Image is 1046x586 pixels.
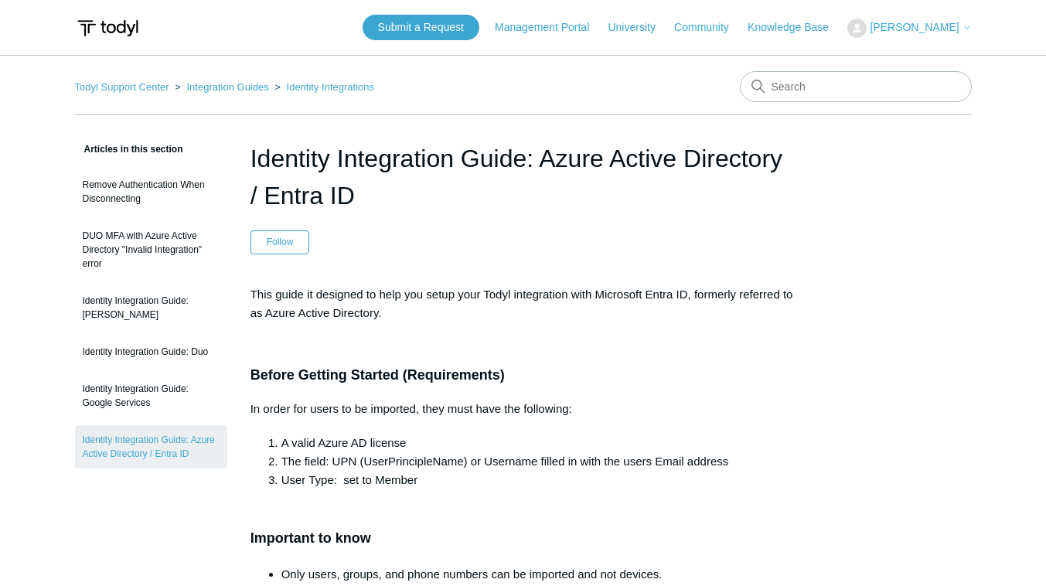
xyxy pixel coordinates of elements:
a: Remove Authentication When Disconnecting [75,170,227,213]
a: Submit a Request [363,15,479,40]
li: Todyl Support Center [75,81,172,93]
h1: Identity Integration Guide: Azure Active Directory / Entra ID [250,140,796,214]
span: Articles in this section [75,144,183,155]
a: Identity Integration Guide: Azure Active Directory / Entra ID [75,425,227,468]
a: Community [674,19,744,36]
input: Search [740,71,972,102]
a: Knowledge Base [748,19,844,36]
a: Todyl Support Center [75,81,169,93]
h3: Before Getting Started (Requirements) [250,364,796,387]
a: Identity Integration Guide: Google Services [75,374,227,417]
li: Identity Integrations [271,81,374,93]
a: Identity Integration Guide: Duo [75,337,227,366]
p: This guide it designed to help you setup your Todyl integration with Microsoft Entra ID, formerly... [250,285,796,322]
li: The field: UPN (UserPrincipleName) or Username filled in with the users Email address [281,452,796,471]
p: In order for users to be imported, they must have the following: [250,400,796,418]
a: Identity Integrations [287,81,374,93]
li: Integration Guides [172,81,271,93]
button: [PERSON_NAME] [847,19,971,38]
li: Only users, groups, and phone numbers can be imported and not devices. [281,565,796,584]
li: User Type: set to Member [281,471,796,489]
button: Follow Article [250,230,310,254]
span: [PERSON_NAME] [870,21,959,33]
a: University [608,19,670,36]
h3: Important to know [250,505,796,550]
a: Management Portal [495,19,605,36]
a: Integration Guides [186,81,268,93]
li: A valid Azure AD license [281,434,796,452]
a: DUO MFA with Azure Active Directory "Invalid Integration" error [75,221,227,278]
img: Todyl Support Center Help Center home page [75,14,141,43]
a: Identity Integration Guide: [PERSON_NAME] [75,286,227,329]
